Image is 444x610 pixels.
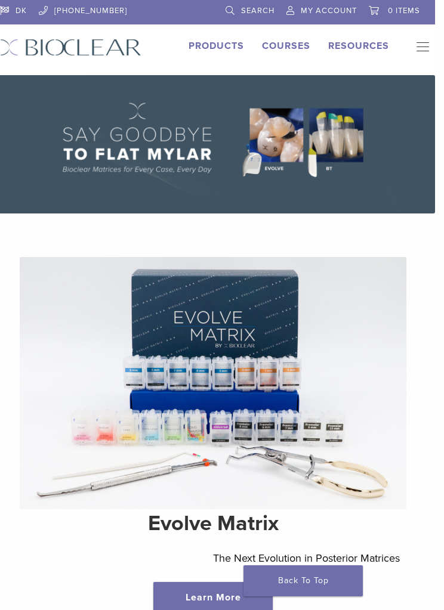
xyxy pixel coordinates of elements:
[213,549,406,567] p: The Next Evolution in Posterior Matrices
[189,40,244,52] a: Products
[388,6,420,16] span: 0 items
[243,565,363,596] a: Back To Top
[262,40,310,52] a: Courses
[241,6,275,16] span: Search
[20,257,406,509] img: Evolve Matrix
[20,509,406,538] h2: Evolve Matrix
[328,40,389,52] a: Resources
[407,39,426,61] nav: Primary Navigation
[301,6,357,16] span: My Account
